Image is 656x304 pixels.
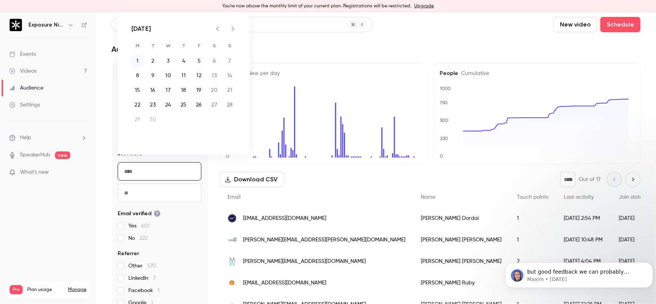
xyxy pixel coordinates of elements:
span: Email [228,194,241,200]
span: Join date [619,194,643,200]
h1: Audience [111,45,145,54]
div: Settings [9,101,40,109]
span: [PERSON_NAME][EMAIL_ADDRESS][PERSON_NAME][DOMAIN_NAME] [243,236,405,244]
button: New video [553,17,597,32]
span: 7 [153,276,156,281]
span: Saturday [208,38,221,53]
div: Videos [9,67,37,75]
button: 2 [146,54,160,68]
span: [EMAIL_ADDRESS][DOMAIN_NAME] [243,214,326,223]
text: 250 [440,136,448,141]
button: 1 [131,54,144,68]
span: Yes [128,222,149,230]
span: Referrer [118,250,139,257]
button: 8 [131,69,144,83]
a: Upgrade [414,3,434,9]
span: Pro [10,285,23,294]
a: SpeakerHub [20,151,50,159]
span: 570 [147,263,156,269]
button: Next page [625,172,641,187]
span: Last activity [564,194,594,200]
button: 7 [223,54,237,68]
span: Monday [131,38,144,53]
div: Events [9,50,36,58]
span: LinkedIn [128,274,156,282]
text: 0 [226,153,229,159]
div: [PERSON_NAME] [PERSON_NAME] [413,229,509,251]
span: Plan usage [27,287,63,293]
span: [PERSON_NAME][EMAIL_ADDRESS][DOMAIN_NAME] [243,257,366,266]
h6: Exposure Ninja [28,21,65,29]
span: 601 [141,223,149,229]
span: Friday [192,38,206,53]
button: 17 [161,83,175,97]
span: Touch points [517,194,548,200]
img: shell.com [228,278,237,287]
button: Previous month [210,21,225,37]
div: 1 [509,208,556,229]
li: help-dropdown-opener [9,134,87,142]
button: 21 [223,83,237,97]
button: 23 [146,98,160,112]
button: 22 [131,98,144,112]
h5: People [226,70,421,77]
span: New per day [245,71,280,76]
span: Wednesday [161,38,175,53]
div: [PERSON_NAME] Dordai [413,208,509,229]
div: [DATE] 2:54 PM [556,208,611,229]
button: Schedule [600,17,641,32]
span: Email verified [118,210,161,218]
img: wavemaker360.com [228,214,237,223]
button: 11 [177,69,191,83]
text: 500 [440,118,448,123]
div: Audience [9,84,43,92]
text: 1000 [440,86,451,91]
h5: People [440,70,634,77]
button: 9 [146,69,160,83]
div: [PERSON_NAME] [PERSON_NAME] [413,251,509,272]
span: Tuesday [146,38,160,53]
button: 25 [177,98,191,112]
span: Thursday [177,38,191,53]
button: 26 [192,98,206,112]
img: renthomes123.com [228,257,237,266]
button: 20 [208,83,221,97]
span: Name [421,194,435,200]
button: 16 [146,83,160,97]
text: 750 [440,100,448,105]
button: 6 [208,54,221,68]
button: 3 [161,54,175,68]
span: 1 [158,288,159,293]
button: 24 [161,98,175,112]
span: Sunday [223,38,237,53]
button: 10 [161,69,175,83]
span: Help [20,134,31,142]
div: [DATE] [611,229,650,251]
span: Facebook [128,287,159,294]
div: [PERSON_NAME] Ruby [413,272,509,294]
button: 15 [131,83,144,97]
text: 0 [440,153,443,159]
span: No [128,234,148,242]
img: uhnm.nhs.uk [228,235,237,244]
span: Other [128,262,156,270]
span: new [55,151,70,159]
div: 1 [509,229,556,251]
button: 12 [192,69,206,83]
img: Exposure Ninja [10,19,22,31]
p: Out of 17 [579,176,601,183]
span: [EMAIL_ADDRESS][DOMAIN_NAME] [243,279,326,287]
iframe: Intercom notifications message [502,246,656,300]
button: 27 [208,98,221,112]
button: Download CSV [220,172,284,187]
button: 18 [177,83,191,97]
button: 5 [192,54,206,68]
button: 13 [208,69,221,83]
div: [DATE] [611,208,650,229]
button: 4 [177,54,191,68]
